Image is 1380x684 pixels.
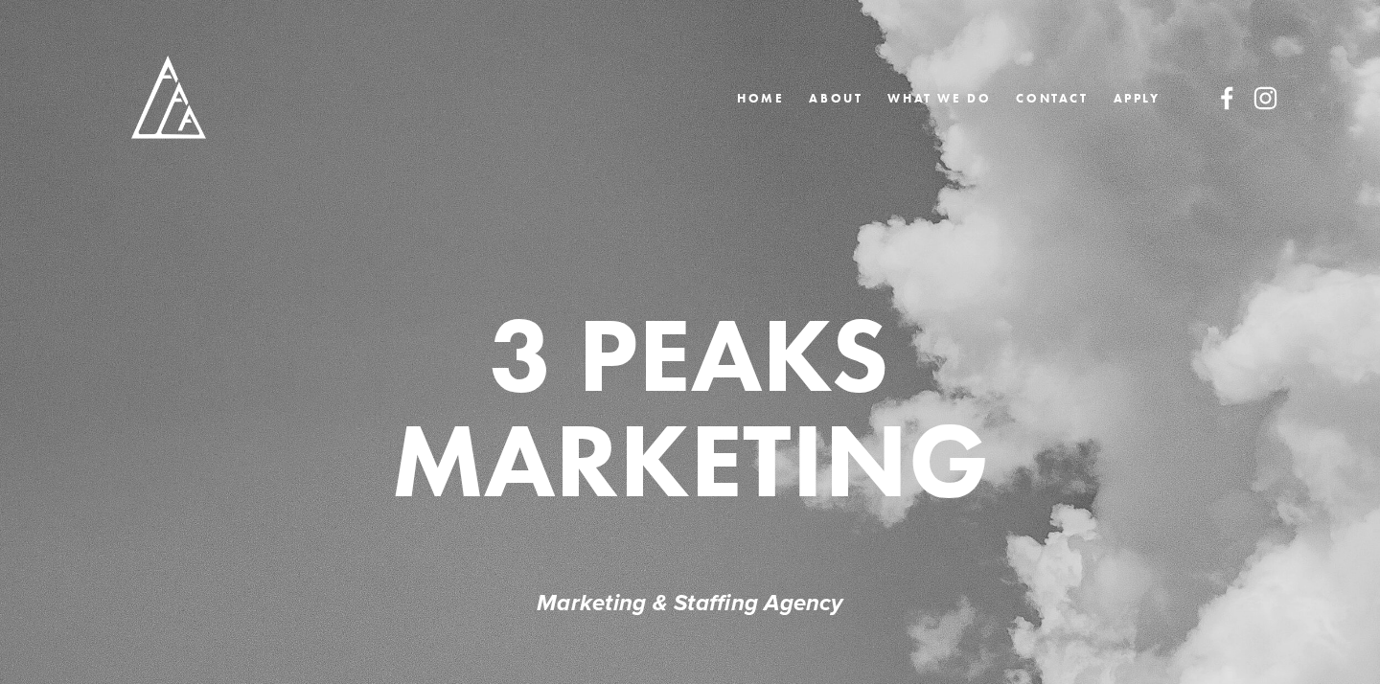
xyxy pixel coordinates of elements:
a: CONTACT [1016,84,1088,112]
img: 3 Peaks Marketing [96,29,235,168]
em: Marketing & Staffing Agency [537,589,842,618]
a: ABOUT [809,84,862,112]
a: APPLY [1114,84,1161,112]
a: Home [737,84,784,112]
h1: 3 PEAKS MARKETING [299,302,1080,513]
a: WHAT WE DO [887,84,991,112]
